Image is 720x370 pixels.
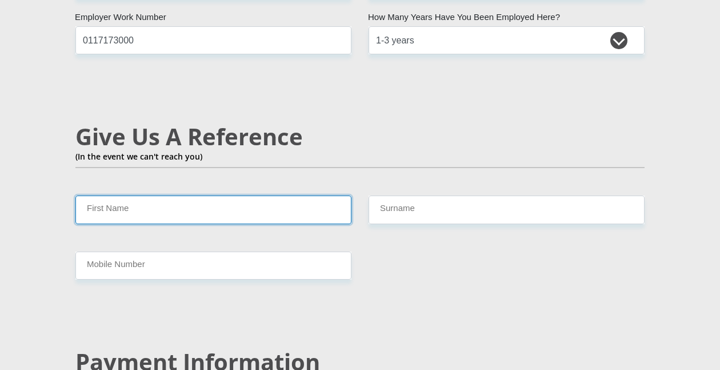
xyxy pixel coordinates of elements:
[75,26,351,54] input: Employer Work Number
[75,196,351,224] input: Name
[75,150,645,162] p: (In the event we can't reach you)
[369,196,645,224] input: Surname
[75,123,645,150] h2: Give Us A Reference
[75,252,351,280] input: Mobile Number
